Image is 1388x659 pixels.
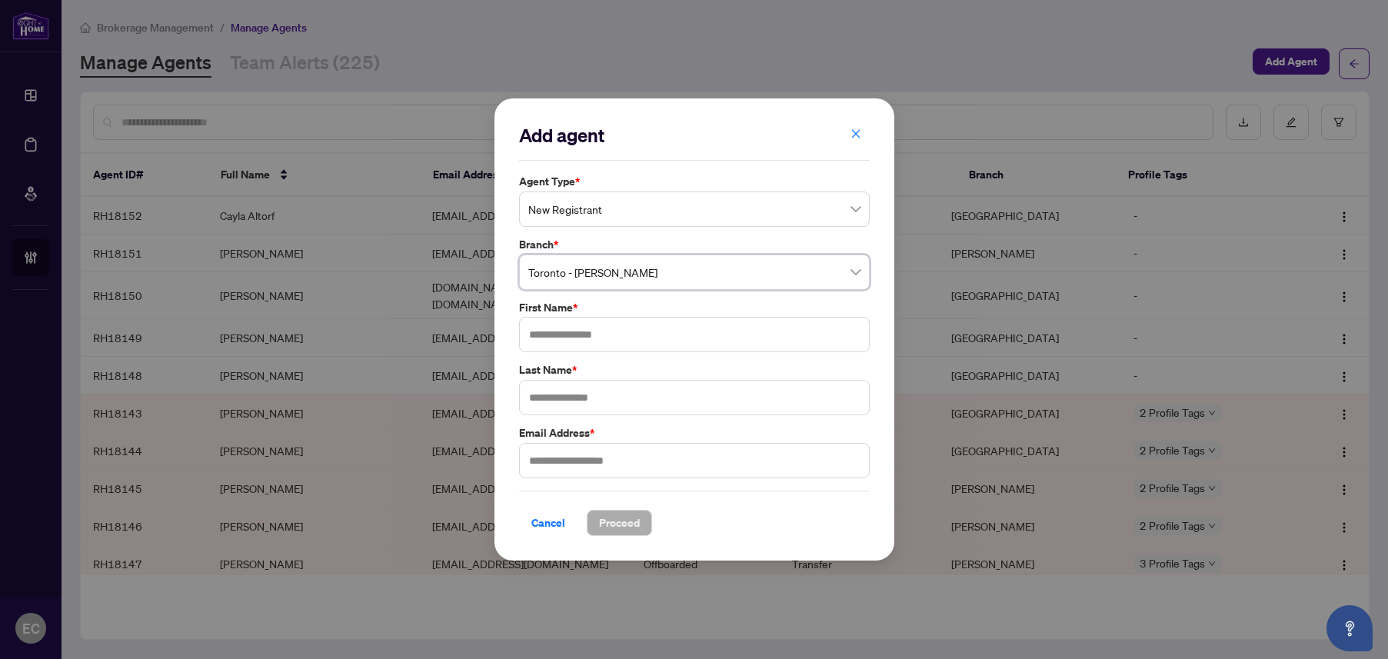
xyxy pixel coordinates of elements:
h2: Add agent [519,123,870,148]
label: Agent Type [519,173,870,190]
button: Open asap [1326,605,1373,651]
label: Branch [519,236,870,253]
span: New Registrant [528,195,860,224]
label: Email Address [519,424,870,441]
button: Cancel [519,510,578,536]
span: Toronto - Don Mills [528,258,860,287]
span: close [850,128,861,139]
span: Cancel [531,511,565,535]
button: Proceed [587,510,652,536]
label: First Name [519,299,870,316]
label: Last Name [519,361,870,378]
